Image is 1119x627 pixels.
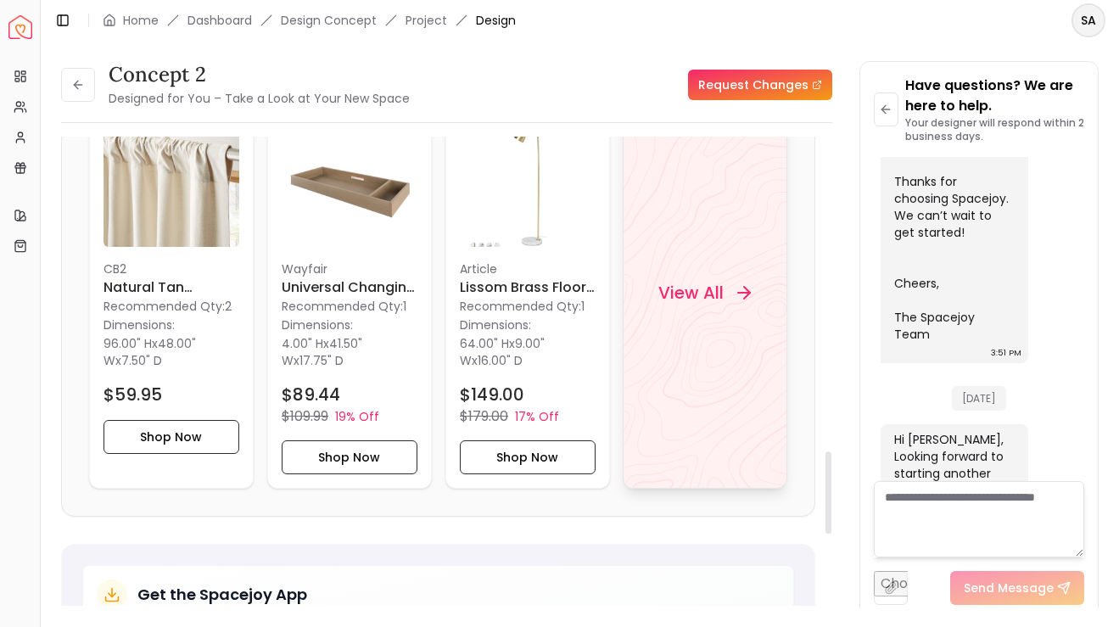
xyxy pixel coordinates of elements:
[282,260,417,277] p: Wayfair
[445,97,610,489] div: Lissom Brass Floor Lamp
[104,298,239,315] p: Recommended Qty: 2
[267,97,432,489] div: Universal Changing Table Topper
[8,15,32,39] img: Spacejoy Logo
[89,97,254,489] a: Natural Tan Basketweave Curtain Panel-48''x96'' imageCB2Natural Tan Basketweave Curtain Panel-48'...
[460,440,596,474] button: Shop Now
[282,277,417,298] h6: Universal Changing Table Topper
[623,97,787,489] a: View All
[406,12,447,29] a: Project
[281,12,377,29] li: Design Concept
[187,12,252,29] a: Dashboard
[282,315,353,335] p: Dimensions:
[103,12,516,29] nav: breadcrumb
[659,281,725,305] h4: View All
[104,260,239,277] p: CB2
[104,335,196,369] span: 48.00" W
[104,111,239,247] img: Natural Tan Basketweave Curtain Panel-48''x96'' image
[104,277,239,298] h6: Natural Tan Basketweave Curtain Panel-48''x96''
[991,344,1021,361] div: 3:51 PM
[104,335,239,369] p: x x
[299,352,344,369] span: 17.75" D
[688,70,832,100] a: Request Changes
[460,315,531,335] p: Dimensions:
[282,335,362,369] span: 41.50" W
[282,298,417,315] p: Recommended Qty: 1
[104,420,239,454] button: Shop Now
[905,116,1084,143] p: Your designer will respond within 2 business days.
[109,61,410,88] h3: concept 2
[282,440,417,474] button: Shop Now
[282,335,417,369] p: x x
[335,408,379,425] p: 19% Off
[460,406,508,427] p: $179.00
[460,335,509,352] span: 64.00" H
[282,111,417,247] img: Universal Changing Table Topper image
[1073,5,1104,36] span: SA
[460,111,596,247] img: Lissom Brass Floor Lamp image
[8,15,32,39] a: Spacejoy
[460,298,596,315] p: Recommended Qty: 1
[282,383,340,406] h4: $89.44
[121,352,162,369] span: 7.50" D
[460,383,524,406] h4: $149.00
[905,76,1084,116] p: Have questions? We are here to help.
[123,12,159,29] a: Home
[104,315,175,335] p: Dimensions:
[460,335,596,369] p: x x
[137,583,307,607] h5: Get the Spacejoy App
[267,97,432,489] a: Universal Changing Table Topper imageWayfairUniversal Changing Table TopperRecommended Qty:1Dimen...
[89,97,254,489] div: Natural Tan Basketweave Curtain Panel-48''x96''
[104,383,162,406] h4: $59.95
[460,277,596,298] h6: Lissom Brass Floor Lamp
[104,335,152,352] span: 96.00" H
[478,352,523,369] span: 16.00" D
[476,12,516,29] span: Design
[460,260,596,277] p: Article
[952,386,1006,411] span: [DATE]
[515,408,559,425] p: 17% Off
[445,97,610,489] a: Lissom Brass Floor Lamp imageArticleLissom Brass Floor LampRecommended Qty:1Dimensions:64.00" Hx9...
[282,335,323,352] span: 4.00" H
[1071,3,1105,37] button: SA
[282,406,328,427] p: $109.99
[460,335,545,369] span: 9.00" W
[109,90,410,107] small: Designed for You – Take a Look at Your New Space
